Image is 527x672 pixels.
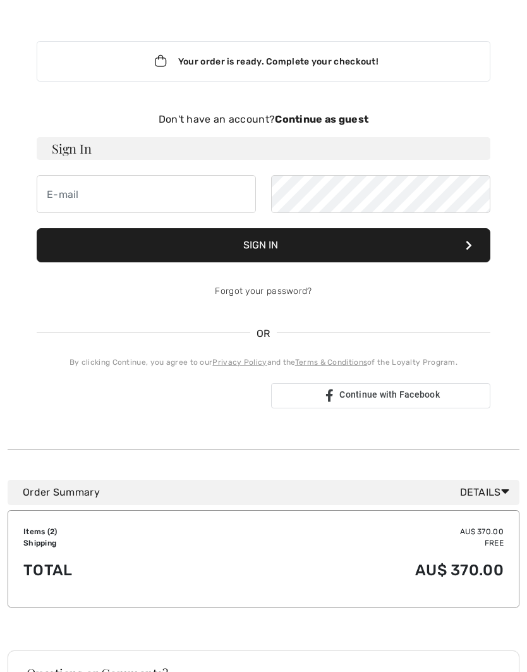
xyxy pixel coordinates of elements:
[23,537,195,549] td: Shipping
[215,286,312,296] a: Forgot your password?
[51,382,243,410] div: Sign in with Google. Opens in new tab
[339,389,440,400] span: Continue with Facebook
[295,358,367,367] a: Terms & Conditions
[37,112,490,127] div: Don't have an account?
[37,357,490,368] div: By clicking Continue, you agree to our and the of the Loyalty Program.
[212,358,267,367] a: Privacy Policy
[37,228,490,262] button: Sign In
[37,41,490,82] div: Your order is ready. Complete your checkout!
[23,526,195,537] td: Items ( )
[44,382,249,410] iframe: Sign in with Google Button
[195,526,504,537] td: AU$ 370.00
[50,527,54,536] span: 2
[195,549,504,592] td: AU$ 370.00
[460,485,514,500] span: Details
[23,549,195,592] td: Total
[37,137,490,160] h3: Sign In
[275,113,368,125] strong: Continue as guest
[195,537,504,549] td: Free
[271,383,490,408] a: Continue with Facebook
[250,326,277,341] span: OR
[23,485,514,500] div: Order Summary
[37,175,256,213] input: E-mail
